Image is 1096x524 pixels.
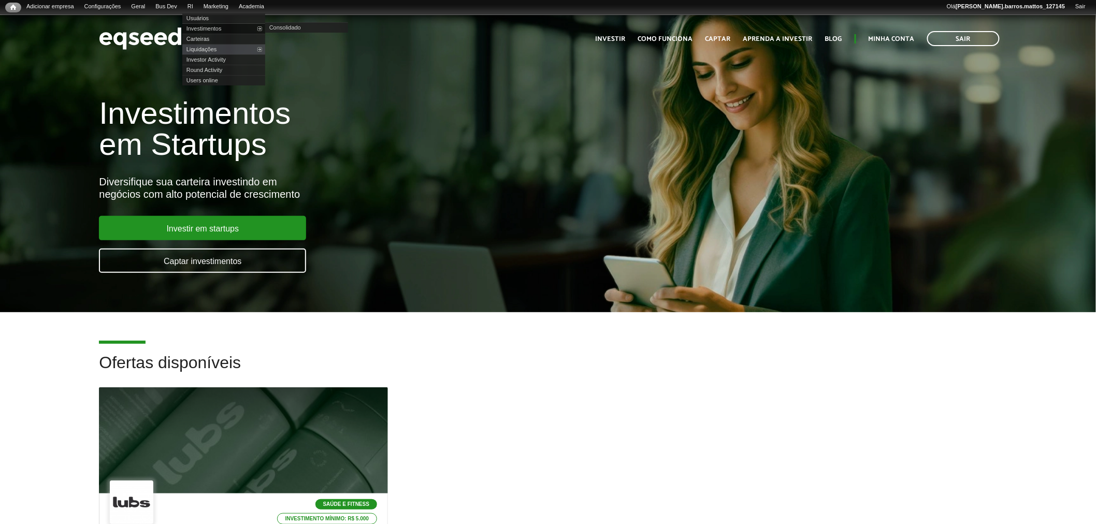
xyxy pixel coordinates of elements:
a: Configurações [79,3,126,11]
a: Olá[PERSON_NAME].barros.mattos_127145 [942,3,1070,11]
h2: Ofertas disponíveis [99,354,997,387]
a: Sair [1070,3,1091,11]
a: RI [182,3,198,11]
a: Captar investimentos [99,249,306,273]
img: EqSeed [99,25,182,52]
a: Aprenda a investir [743,36,813,42]
a: Captar [705,36,731,42]
a: Blog [825,36,842,42]
a: Minha conta [869,36,915,42]
span: Início [10,4,16,11]
strong: [PERSON_NAME].barros.mattos_127145 [956,3,1065,9]
a: Adicionar empresa [21,3,79,11]
a: Sair [927,31,1000,46]
div: Diversifique sua carteira investindo em negócios com alto potencial de crescimento [99,176,631,200]
a: Marketing [198,3,234,11]
a: Investir [596,36,626,42]
p: Saúde e Fitness [315,499,377,510]
a: Geral [126,3,150,11]
a: Como funciona [638,36,693,42]
a: Bus Dev [150,3,182,11]
h1: Investimentos em Startups [99,98,631,160]
a: Investir em startups [99,216,306,240]
a: Academia [234,3,269,11]
a: Início [5,3,21,12]
a: Usuários [182,13,265,23]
